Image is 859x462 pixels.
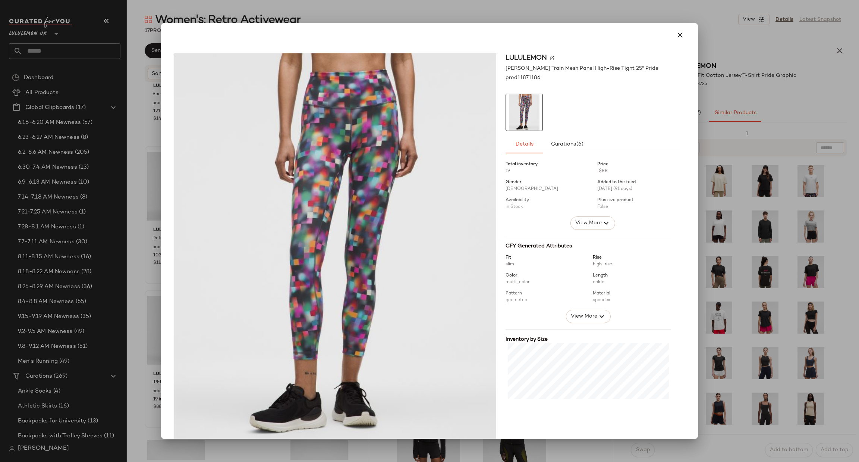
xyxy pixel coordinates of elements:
button: View More [566,310,611,323]
div: CFY Generated Attributes [506,242,671,250]
span: lululemon [506,53,547,63]
span: View More [570,312,597,321]
span: View More [575,219,602,228]
img: LW5HT7S_068928_1 [173,53,497,440]
span: Details [515,141,533,147]
span: (6) [576,141,583,147]
div: Inventory by Size [506,335,671,343]
span: Curations [551,141,584,147]
span: prod11871186 [506,74,541,82]
img: svg%3e [550,56,554,60]
button: View More [570,216,615,230]
span: [PERSON_NAME] Train Mesh Panel High-Rise Tight 25" Pride [506,65,658,72]
img: LW5HT7S_068928_1 [506,94,542,131]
